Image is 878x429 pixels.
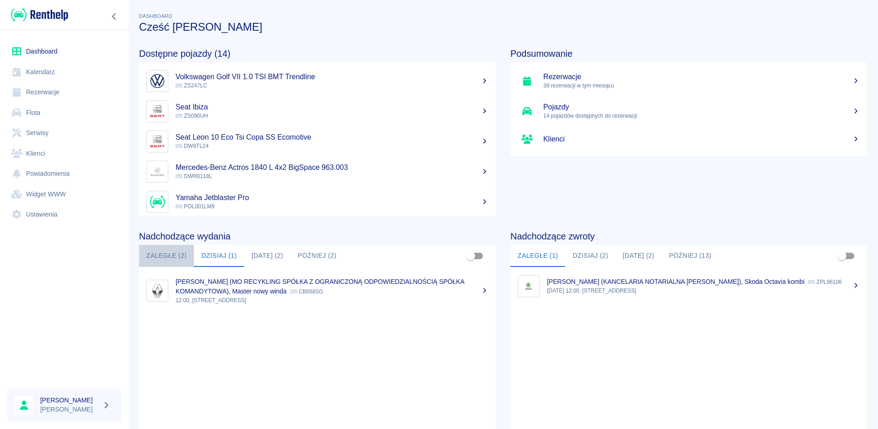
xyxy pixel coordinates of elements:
img: Image [149,133,166,150]
h4: Nadchodzące wydania [139,231,496,242]
img: Image [520,277,537,295]
button: Później (13) [662,245,719,267]
h5: Rezerwacje [543,72,860,81]
a: Rezerwacje39 rezerwacji w tym miesiącu [510,66,867,96]
a: ImageVolkswagen Golf VII 1.0 TSI BMT Trendline ZS247LC [139,66,496,96]
p: 14 pojazdów dostępnych do rezerwacji [543,112,860,120]
a: Widget WWW [7,184,121,205]
button: Zaległe (2) [139,245,194,267]
p: 39 rezerwacji w tym miesiącu [543,81,860,90]
a: Ustawienia [7,204,121,225]
a: Renthelp logo [7,7,68,22]
img: Image [149,103,166,120]
button: Później (2) [290,245,344,267]
img: Image [149,282,166,299]
p: [DATE] 12:00, [STREET_ADDRESS] [547,287,860,295]
a: ImageSeat Ibiza ZS090UH [139,96,496,126]
a: Klienci [7,143,121,164]
button: Dzisiaj (2) [565,245,616,267]
h5: Klienci [543,135,860,144]
span: DWR0118L [176,173,212,179]
h6: [PERSON_NAME] [40,396,99,405]
img: Renthelp logo [11,7,68,22]
p: [PERSON_NAME] [40,405,99,414]
button: Zwiń nawigację [107,11,121,22]
h5: Volkswagen Golf VII 1.0 TSI BMT Trendline [176,72,488,81]
button: [DATE] (2) [244,245,290,267]
h5: Seat Leon 10 Eco Tsi Copa SS Ecomotive [176,133,488,142]
h4: Dostępne pojazdy (14) [139,48,496,59]
h5: Yamaha Jetblaster Pro [176,193,488,202]
h4: Podsumowanie [510,48,867,59]
span: Dashboard [139,13,172,19]
p: ZPL96106 [808,279,841,285]
span: Pokaż przypisane tylko do mnie [462,247,479,265]
span: DW9TL24 [176,143,209,149]
p: [PERSON_NAME] (MO RECYKLING SPÓŁKA Z OGRANICZONĄ ODPOWIEDZIALNOŚCIĄ SPÓŁKA KOMANDYTOWA), Master n... [176,278,464,295]
a: Flota [7,103,121,123]
img: Image [149,72,166,90]
p: CB668SG [290,288,323,295]
a: ImageYamaha Jetblaster Pro POL001LM9 [139,187,496,217]
span: ZS247LC [176,82,207,89]
h5: Mercedes-Benz Actros 1840 L 4x2 BigSpace 963.003 [176,163,488,172]
a: Pojazdy14 pojazdów dostępnych do rezerwacji [510,96,867,126]
p: [PERSON_NAME] (KANCELARIA NOTARIALNA [PERSON_NAME]), Skoda Octavia kombi [547,278,804,285]
h5: Seat Ibiza [176,103,488,112]
h3: Cześć [PERSON_NAME] [139,21,867,33]
a: ImageSeat Leon 10 Eco Tsi Copa SS Ecomotive DW9TL24 [139,126,496,157]
a: Kalendarz [7,62,121,82]
a: Image[PERSON_NAME] (MO RECYKLING SPÓŁKA Z OGRANICZONĄ ODPOWIEDZIALNOŚCIĄ SPÓŁKA KOMANDYTOWA), Mas... [139,271,496,311]
button: [DATE] (2) [616,245,662,267]
h4: Nadchodzące zwroty [510,231,867,242]
button: Dzisiaj (1) [194,245,244,267]
a: Rezerwacje [7,82,121,103]
p: 12:00, [STREET_ADDRESS] [176,296,488,304]
img: Image [149,193,166,211]
span: ZS090UH [176,113,208,119]
a: ImageMercedes-Benz Actros 1840 L 4x2 BigSpace 963.003 DWR0118L [139,157,496,187]
button: Zaległe (1) [510,245,565,267]
span: Pokaż przypisane tylko do mnie [833,247,851,265]
a: Serwisy [7,123,121,143]
a: Powiadomienia [7,163,121,184]
h5: Pojazdy [543,103,860,112]
a: Klienci [510,126,867,152]
img: Image [149,163,166,180]
a: Dashboard [7,41,121,62]
a: Image[PERSON_NAME] (KANCELARIA NOTARIALNA [PERSON_NAME]), Skoda Octavia kombi ZPL96106[DATE] 12:0... [510,271,867,301]
span: POL001LM9 [176,203,214,210]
